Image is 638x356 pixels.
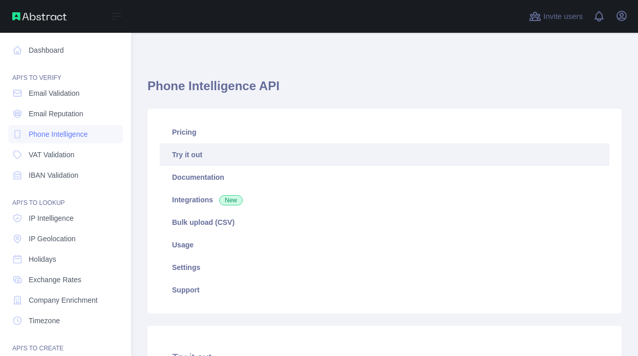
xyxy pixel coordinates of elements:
[8,61,123,82] div: API'S TO VERIFY
[29,213,74,223] span: IP Intelligence
[160,256,609,279] a: Settings
[8,104,123,123] a: Email Reputation
[160,166,609,189] a: Documentation
[8,145,123,164] a: VAT Validation
[29,234,76,244] span: IP Geolocation
[543,11,583,23] span: Invite users
[527,8,585,25] button: Invite users
[8,270,123,289] a: Exchange Rates
[29,88,79,98] span: Email Validation
[8,41,123,59] a: Dashboard
[29,170,78,180] span: IBAN Validation
[160,211,609,234] a: Bulk upload (CSV)
[160,279,609,301] a: Support
[29,254,56,264] span: Holidays
[8,125,123,143] a: Phone Intelligence
[29,109,83,119] span: Email Reputation
[8,209,123,227] a: IP Intelligence
[160,189,609,211] a: Integrations New
[160,234,609,256] a: Usage
[8,166,123,184] a: IBAN Validation
[29,275,81,285] span: Exchange Rates
[12,12,67,20] img: Abstract API
[8,84,123,102] a: Email Validation
[8,291,123,309] a: Company Enrichment
[219,195,243,205] span: New
[29,129,88,139] span: Phone Intelligence
[29,295,98,305] span: Company Enrichment
[8,250,123,268] a: Holidays
[29,316,60,326] span: Timezone
[8,229,123,248] a: IP Geolocation
[160,143,609,166] a: Try it out
[160,121,609,143] a: Pricing
[8,311,123,330] a: Timezone
[29,150,74,160] span: VAT Validation
[147,78,622,102] h1: Phone Intelligence API
[8,186,123,207] div: API'S TO LOOKUP
[8,332,123,352] div: API'S TO CREATE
